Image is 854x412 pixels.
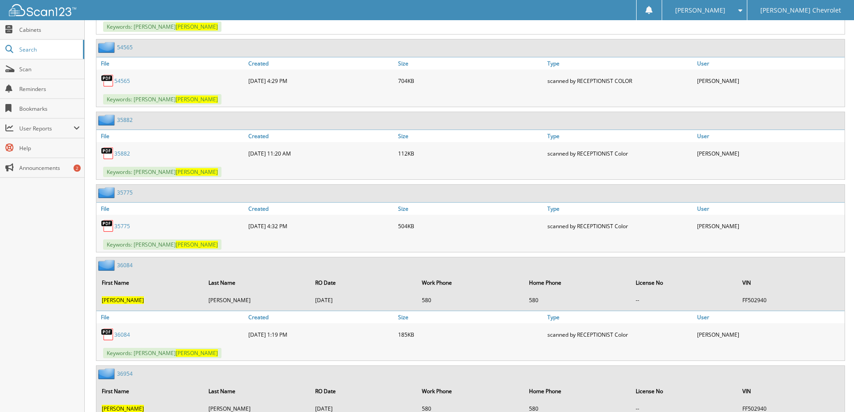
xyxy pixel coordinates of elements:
th: Home Phone [525,273,630,292]
td: 580 [417,293,523,308]
th: Last Name [204,273,310,292]
span: Cabinets [19,26,80,34]
div: [DATE] 11:20 AM [246,144,396,162]
img: folder2.png [98,42,117,53]
a: 35775 [117,189,133,196]
span: Help [19,144,80,152]
div: [PERSON_NAME] [695,72,845,90]
iframe: Chat Widget [809,369,854,412]
a: Type [545,203,695,215]
th: Home Phone [525,382,630,400]
span: Keywords: [PERSON_NAME] [103,348,221,358]
img: folder2.png [98,114,117,126]
div: [PERSON_NAME] [695,144,845,162]
a: Created [246,311,396,323]
a: File [96,130,246,142]
a: Size [396,311,546,323]
span: [PERSON_NAME] [102,296,144,304]
div: scanned by RECEPTIONIST Color [545,217,695,235]
a: File [96,203,246,215]
th: VIN [738,382,844,400]
span: Scan [19,65,80,73]
a: File [96,57,246,69]
div: 2 [74,165,81,172]
th: First Name [97,273,203,292]
td: [PERSON_NAME] [204,293,310,308]
a: 35882 [114,150,130,157]
th: License No [631,273,737,292]
th: RO Date [311,382,416,400]
a: 54565 [117,43,133,51]
div: 704KB [396,72,546,90]
td: FF502940 [738,293,844,308]
a: User [695,130,845,142]
img: PDF.png [101,74,114,87]
div: [DATE] 4:29 PM [246,72,396,90]
a: User [695,203,845,215]
a: 36084 [114,331,130,338]
td: 580 [525,293,630,308]
a: Size [396,203,546,215]
a: User [695,57,845,69]
span: [PERSON_NAME] [176,241,218,248]
img: folder2.png [98,187,117,198]
div: scanned by RECEPTIONIST COLOR [545,72,695,90]
td: -- [631,293,737,308]
span: User Reports [19,125,74,132]
span: Reminders [19,85,80,93]
div: [DATE] 1:19 PM [246,325,396,343]
span: [PERSON_NAME] [176,168,218,176]
a: 36084 [117,261,133,269]
a: Size [396,130,546,142]
img: scan123-logo-white.svg [9,4,76,16]
a: Created [246,57,396,69]
th: First Name [97,382,203,400]
a: 35775 [114,222,130,230]
img: PDF.png [101,147,114,160]
td: [DATE] [311,293,416,308]
a: 35882 [117,116,133,124]
span: [PERSON_NAME] [176,95,218,103]
th: RO Date [311,273,416,292]
div: [PERSON_NAME] [695,325,845,343]
a: File [96,311,246,323]
img: PDF.png [101,328,114,341]
span: Announcements [19,164,80,172]
span: [PERSON_NAME] [675,8,725,13]
a: Type [545,57,695,69]
div: scanned by RECEPTIONIST Color [545,325,695,343]
span: Keywords: [PERSON_NAME] [103,167,221,177]
div: 112KB [396,144,546,162]
a: 36954 [117,370,133,377]
span: [PERSON_NAME] [176,349,218,357]
img: folder2.png [98,260,117,271]
div: [DATE] 4:32 PM [246,217,396,235]
th: Last Name [204,382,310,400]
a: User [695,311,845,323]
div: scanned by RECEPTIONIST Color [545,144,695,162]
img: folder2.png [98,368,117,379]
th: VIN [738,273,844,292]
th: Work Phone [417,273,523,292]
span: Bookmarks [19,105,80,113]
span: [PERSON_NAME] Chevrolet [760,8,841,13]
span: [PERSON_NAME] [176,23,218,30]
a: Type [545,311,695,323]
div: [PERSON_NAME] [695,217,845,235]
a: Type [545,130,695,142]
img: PDF.png [101,219,114,233]
div: 185KB [396,325,546,343]
span: Keywords: [PERSON_NAME] [103,239,221,250]
a: Created [246,130,396,142]
a: 54565 [114,77,130,85]
span: Keywords: [PERSON_NAME] [103,94,221,104]
th: Work Phone [417,382,523,400]
span: Search [19,46,78,53]
th: License No [631,382,737,400]
div: 504KB [396,217,546,235]
a: Size [396,57,546,69]
span: Keywords: [PERSON_NAME] [103,22,221,32]
a: Created [246,203,396,215]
